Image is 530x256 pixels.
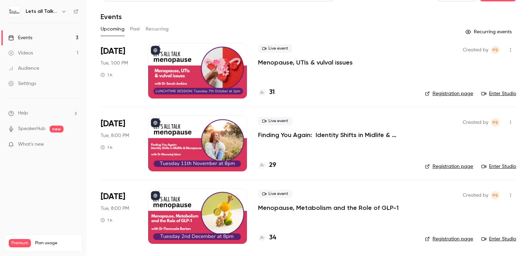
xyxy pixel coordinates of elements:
[18,110,28,117] span: Help
[493,118,498,127] span: Ps
[9,6,20,17] img: Lets all Talk Menopause LIVE
[26,8,58,15] h6: Lets all Talk Menopause LIVE
[269,161,276,170] h4: 29
[8,65,39,72] div: Audience
[258,190,292,198] span: Live event
[101,118,125,129] span: [DATE]
[258,131,414,139] a: Finding You Again: Identity Shifts in Midlife & Menopause
[101,12,122,21] h1: Events
[130,24,140,35] button: Past
[101,43,137,99] div: Oct 7 Tue, 1:00 PM (Europe/London)
[463,191,488,199] span: Created by
[481,236,516,242] a: Enter Studio
[8,34,32,41] div: Events
[258,44,292,53] span: Live event
[101,60,128,67] span: Tue, 1:00 PM
[146,24,169,35] button: Recurring
[258,204,399,212] a: Menopause, Metabolism and the Role of GLP-1
[258,88,275,97] a: 31
[258,161,276,170] a: 29
[101,46,125,57] span: [DATE]
[9,239,31,247] span: Premium
[491,191,499,199] span: Phil spurr
[491,46,499,54] span: Phil spurr
[101,205,129,212] span: Tue, 8:00 PM
[462,26,516,37] button: Recurring events
[35,240,78,246] span: Plan usage
[491,118,499,127] span: Phil spurr
[101,132,129,139] span: Tue, 8:00 PM
[269,88,275,97] h4: 31
[425,90,473,97] a: Registration page
[101,24,125,35] button: Upcoming
[463,46,488,54] span: Created by
[481,90,516,97] a: Enter Studio
[463,118,488,127] span: Created by
[493,46,498,54] span: Ps
[101,188,137,244] div: Dec 2 Tue, 8:00 PM (Europe/London)
[18,125,45,133] a: SpeakerHub
[18,141,44,148] span: What's new
[101,116,137,171] div: Nov 11 Tue, 8:00 PM (Europe/London)
[8,50,33,57] div: Videos
[50,126,63,133] span: new
[101,191,125,202] span: [DATE]
[258,117,292,125] span: Live event
[258,233,276,242] a: 34
[70,142,78,148] iframe: Noticeable Trigger
[269,233,276,242] h4: 34
[101,145,112,150] div: 1 h
[8,110,78,117] li: help-dropdown-opener
[258,58,353,67] a: Menopause, UTIs & vulval issues
[481,163,516,170] a: Enter Studio
[101,217,112,223] div: 1 h
[101,72,112,78] div: 1 h
[425,163,473,170] a: Registration page
[493,191,498,199] span: Ps
[425,236,473,242] a: Registration page
[8,80,36,87] div: Settings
